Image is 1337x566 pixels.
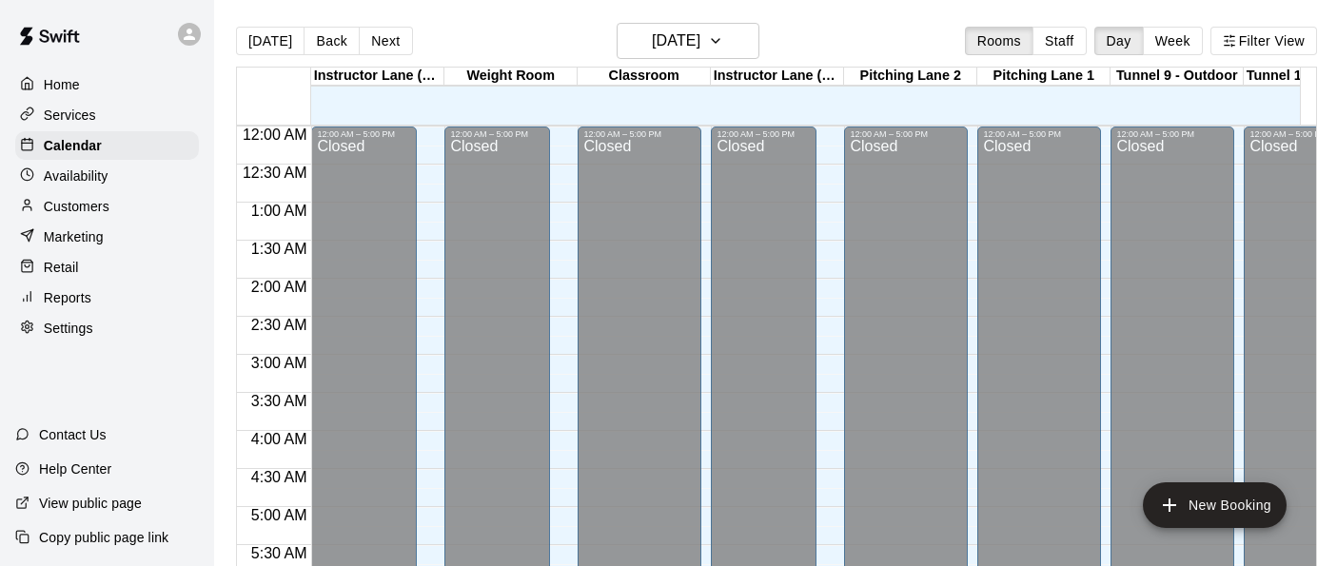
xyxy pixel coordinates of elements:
[15,314,199,342] a: Settings
[304,27,360,55] button: Back
[1143,482,1287,528] button: add
[1210,27,1317,55] button: Filter View
[44,227,104,246] p: Marketing
[246,317,312,333] span: 2:30 AM
[15,131,199,160] a: Calendar
[44,166,108,185] p: Availability
[246,507,312,523] span: 5:00 AM
[983,129,1095,139] div: 12:00 AM – 5:00 PM
[246,203,312,219] span: 1:00 AM
[15,162,199,190] a: Availability
[44,288,91,307] p: Reports
[652,28,700,54] h6: [DATE]
[15,283,199,312] a: Reports
[15,223,199,251] a: Marketing
[246,545,312,561] span: 5:30 AM
[15,253,199,282] a: Retail
[246,355,312,371] span: 3:00 AM
[977,68,1111,86] div: Pitching Lane 1
[44,106,96,125] p: Services
[617,23,759,59] button: [DATE]
[39,494,142,513] p: View public page
[578,68,711,86] div: Classroom
[246,393,312,409] span: 3:30 AM
[39,528,168,547] p: Copy public page link
[246,279,312,295] span: 2:00 AM
[246,431,312,447] span: 4:00 AM
[711,68,844,86] div: Instructor Lane (Cage 8) - Outdoor
[15,192,199,221] a: Customers
[844,68,977,86] div: Pitching Lane 2
[44,75,80,94] p: Home
[39,459,111,478] p: Help Center
[359,27,412,55] button: Next
[444,68,578,86] div: Weight Room
[965,27,1033,55] button: Rooms
[44,258,79,277] p: Retail
[44,197,109,216] p: Customers
[1111,68,1244,86] div: Tunnel 9 - Outdoor
[15,70,199,99] a: Home
[1094,27,1144,55] button: Day
[246,469,312,485] span: 4:30 AM
[1116,129,1229,139] div: 12:00 AM – 5:00 PM
[850,129,962,139] div: 12:00 AM – 5:00 PM
[39,425,107,444] p: Contact Us
[15,101,199,129] a: Services
[583,129,696,139] div: 12:00 AM – 5:00 PM
[246,241,312,257] span: 1:30 AM
[717,129,811,139] div: 12:00 AM – 5:00 PM
[236,27,305,55] button: [DATE]
[311,68,444,86] div: Instructor Lane (Cage 3) - Green
[44,136,102,155] p: Calendar
[317,129,411,139] div: 12:00 AM – 5:00 PM
[238,127,312,143] span: 12:00 AM
[44,319,93,338] p: Settings
[238,165,312,181] span: 12:30 AM
[1032,27,1087,55] button: Staff
[450,129,544,139] div: 12:00 AM – 5:00 PM
[1143,27,1203,55] button: Week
